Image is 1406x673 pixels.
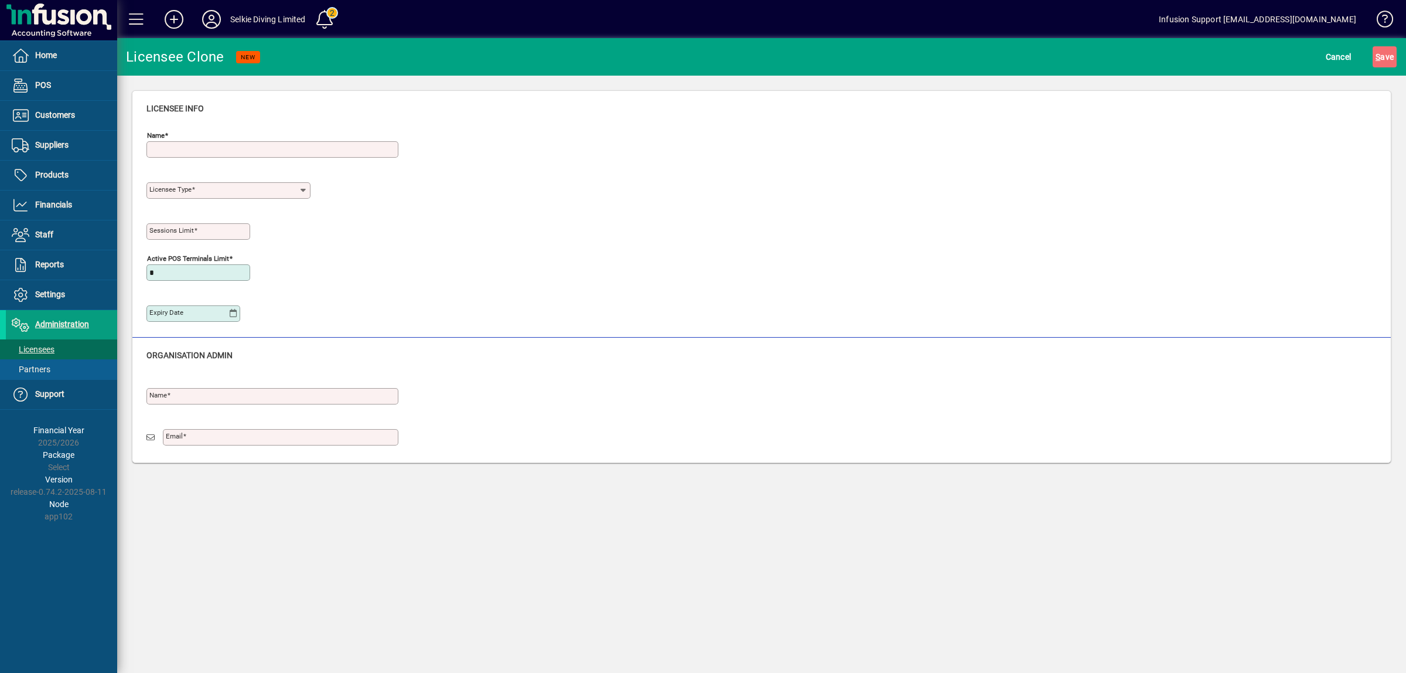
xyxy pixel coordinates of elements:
button: Cancel [1323,46,1354,67]
a: Reports [6,250,117,280]
button: Save [1373,46,1397,67]
span: Cancel [1326,47,1352,66]
a: Partners [6,359,117,379]
span: Administration [35,319,89,329]
a: Licensees [6,339,117,359]
mat-label: Licensee Type [149,185,192,193]
span: Customers [35,110,75,120]
a: Home [6,41,117,70]
a: Support [6,380,117,409]
a: Products [6,161,117,190]
mat-label: Email [166,432,183,440]
span: Licensee Info [146,104,204,113]
span: Version [45,475,73,484]
mat-label: Expiry date [149,308,183,317]
div: Infusion Support [EMAIL_ADDRESS][DOMAIN_NAME] [1159,10,1356,29]
span: NEW [241,53,255,61]
button: Add [155,9,193,30]
div: Licensee Clone [126,47,224,66]
mat-label: Active POS Terminals Limit [147,254,229,263]
mat-label: Name [147,131,165,140]
span: Suppliers [35,140,69,149]
span: Support [35,389,64,399]
span: Licensees [12,345,54,354]
span: Reports [35,260,64,269]
span: Node [49,499,69,509]
a: Financials [6,191,117,220]
a: Suppliers [6,131,117,160]
a: Customers [6,101,117,130]
a: Settings [6,280,117,310]
span: Financial Year [33,426,84,435]
span: Staff [35,230,53,239]
span: S [1376,52,1380,62]
span: Financials [35,200,72,209]
button: Profile [193,9,230,30]
span: Partners [12,365,50,374]
span: Package [43,450,74,460]
span: Products [35,170,69,179]
a: POS [6,71,117,100]
span: Settings [35,290,65,299]
div: Selkie Diving Limited [230,10,306,29]
a: Knowledge Base [1368,2,1391,40]
span: Organisation Admin [146,351,233,360]
span: POS [35,80,51,90]
a: Staff [6,220,117,250]
mat-label: Sessions Limit [149,226,194,234]
mat-label: Name [149,391,167,399]
span: ave [1376,47,1394,66]
span: Home [35,50,57,60]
